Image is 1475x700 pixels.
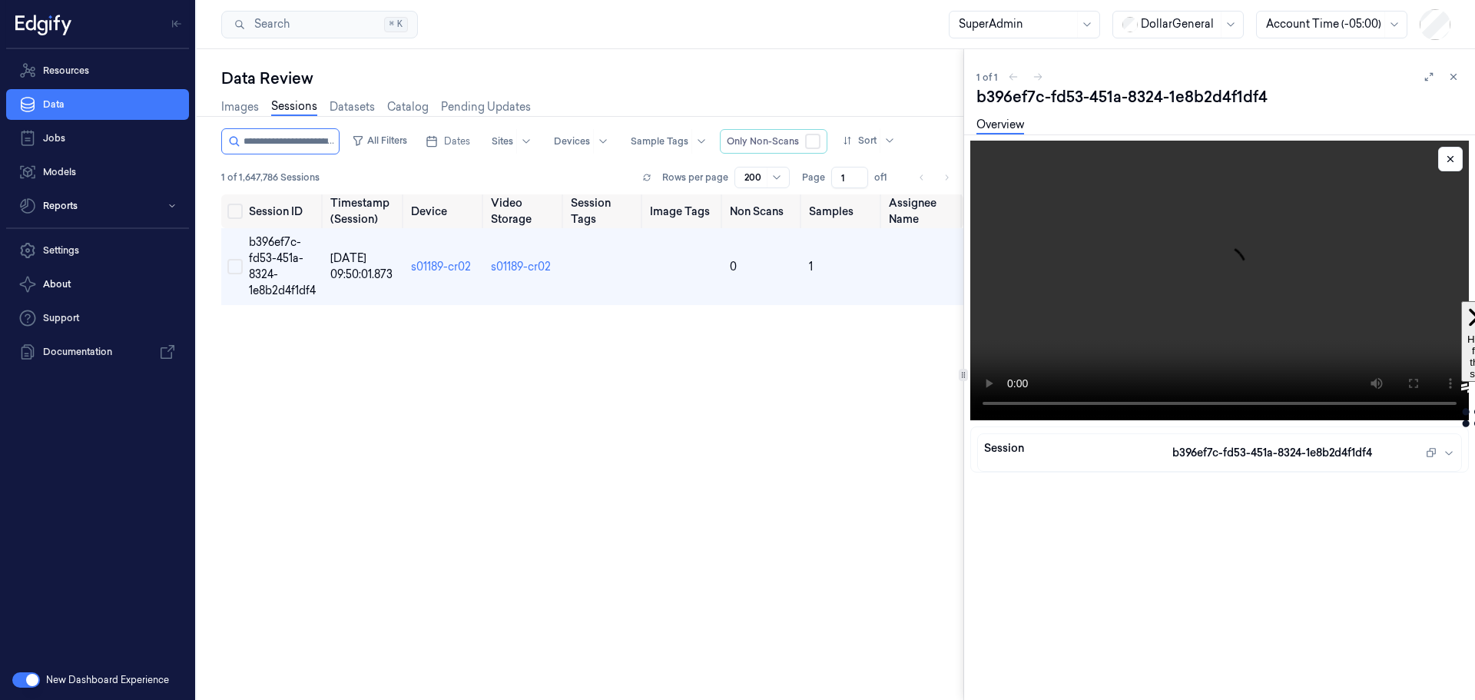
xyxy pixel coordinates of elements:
a: Settings [6,235,189,266]
th: Assignee Name [883,194,963,228]
a: s01189-cr02 [491,260,551,274]
button: All Filters [346,128,413,153]
div: Session [984,440,1172,465]
th: Image Tags [644,194,723,228]
button: Dates [419,129,476,154]
a: s01189-cr02 [411,260,471,274]
th: Device [405,194,485,228]
a: Overview [976,117,1024,134]
span: 1 [809,260,813,274]
a: Images [221,99,259,115]
a: Models [6,157,189,187]
a: Sessions [271,98,317,116]
th: Timestamp (Session) [324,194,405,228]
span: Search [248,16,290,32]
th: Session ID [243,194,324,228]
span: b396ef7c-fd53-451a-8324-1e8b2d4f1df4 [249,235,316,297]
span: 1 of 1,647,786 Sessions [221,171,320,184]
button: Select all [227,204,243,219]
a: Jobs [6,123,189,154]
button: Reports [6,191,189,221]
th: Non Scans [724,194,803,228]
th: Samples [803,194,883,228]
a: Resources [6,55,189,86]
a: Support [6,303,189,333]
span: Only Non-Scans [727,134,799,148]
button: Sessionb396ef7c-fd53-451a-8324-1e8b2d4f1df4 [978,434,1461,471]
div: b396ef7c-fd53-451a-8324-1e8b2d4f1df4 [976,86,1463,108]
a: Documentation [6,337,189,367]
button: Search⌘K [221,11,418,38]
button: Select row [227,259,243,274]
nav: pagination [911,167,957,188]
th: Video Storage [485,194,565,228]
span: of 1 [874,171,899,184]
p: Rows per page [662,171,728,184]
a: Catalog [387,99,429,115]
div: Data Review [221,68,963,89]
th: Session Tags [565,194,645,228]
a: Datasets [330,99,375,115]
button: About [6,269,189,300]
a: Data [6,89,189,120]
button: Toggle Navigation [164,12,189,36]
span: Page [802,171,825,184]
span: b396ef7c-fd53-451a-8324-1e8b2d4f1df4 [1172,445,1372,461]
span: Dates [444,134,470,148]
span: [DATE] 09:50:01.873 [330,251,393,281]
span: 0 [730,260,737,274]
span: 1 of 1 [976,71,998,84]
a: Pending Updates [441,99,531,115]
